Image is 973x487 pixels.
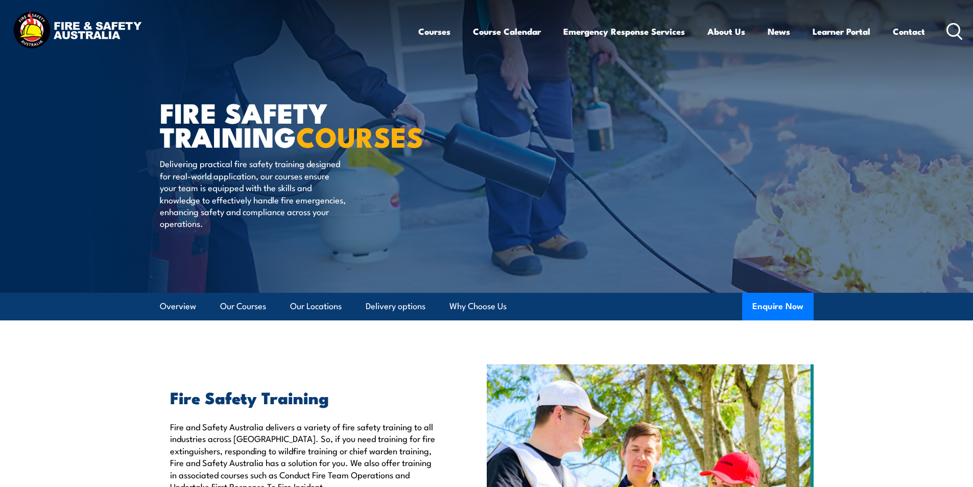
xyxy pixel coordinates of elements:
a: Contact [893,18,925,45]
h1: FIRE SAFETY TRAINING [160,100,412,148]
a: Emergency Response Services [563,18,685,45]
a: Delivery options [366,293,425,320]
p: Delivering practical fire safety training designed for real-world application, our courses ensure... [160,157,346,229]
a: Courses [418,18,450,45]
h2: Fire Safety Training [170,390,440,404]
strong: COURSES [296,114,423,157]
a: Learner Portal [813,18,870,45]
a: Overview [160,293,196,320]
a: Why Choose Us [449,293,507,320]
button: Enquire Now [742,293,814,320]
a: About Us [707,18,745,45]
a: Our Courses [220,293,266,320]
a: Our Locations [290,293,342,320]
a: News [768,18,790,45]
a: Course Calendar [473,18,541,45]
